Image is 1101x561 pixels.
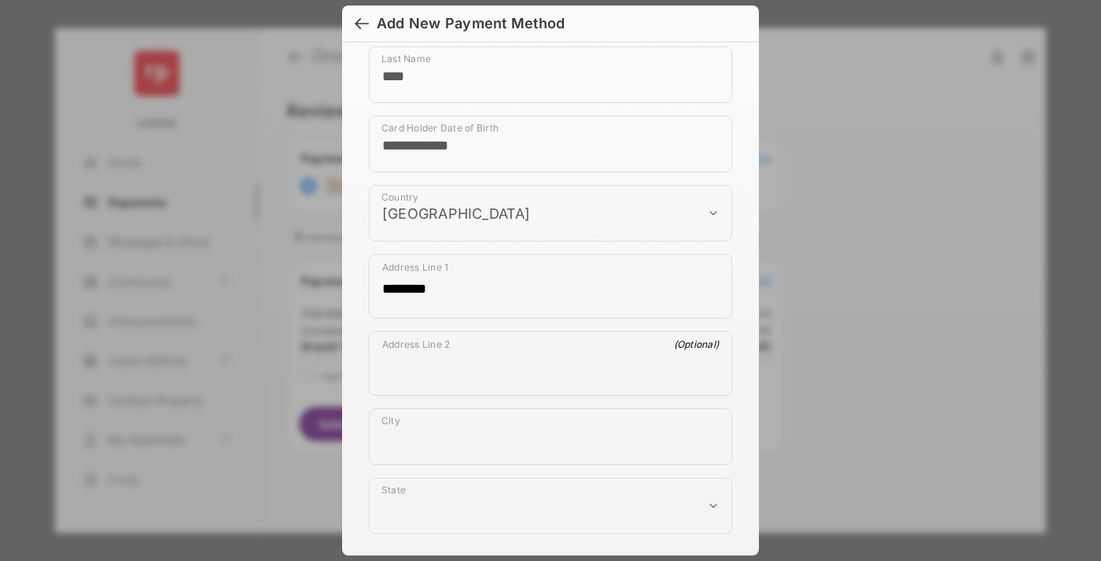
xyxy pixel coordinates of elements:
[377,15,565,32] div: Add New Payment Method
[369,331,732,396] div: payment_method_screening[postal_addresses][addressLine2]
[369,185,732,242] div: payment_method_screening[postal_addresses][country]
[369,408,732,465] div: payment_method_screening[postal_addresses][locality]
[369,478,732,534] div: payment_method_screening[postal_addresses][administrativeArea]
[369,254,732,319] div: payment_method_screening[postal_addresses][addressLine1]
